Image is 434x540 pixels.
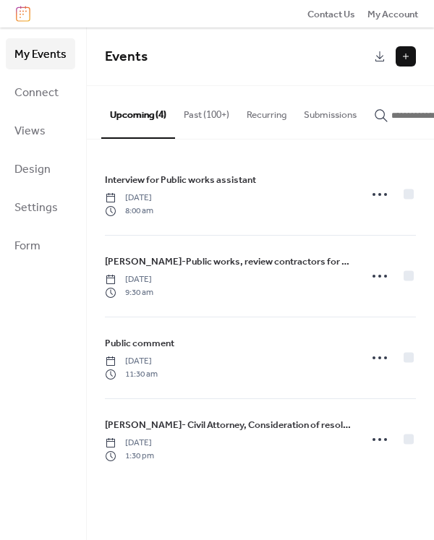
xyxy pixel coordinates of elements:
[105,437,154,450] span: [DATE]
[105,335,174,351] a: Public comment
[105,205,153,218] span: 8:00 am
[6,77,75,108] a: Connect
[14,43,67,66] span: My Events
[6,115,75,146] a: Views
[14,235,41,257] span: Form
[105,336,174,351] span: Public comment
[105,273,153,286] span: [DATE]
[105,254,351,270] a: [PERSON_NAME]-Public works, review contractors for Savage Fire Hall
[14,197,58,219] span: Settings
[105,286,153,299] span: 9:30 am
[101,86,175,138] button: Upcoming (4)
[14,158,51,181] span: Design
[367,7,418,22] span: My Account
[14,120,46,142] span: Views
[105,418,351,432] span: [PERSON_NAME]- Civil Attorney, Consideration of resolution supporting the [US_STATE] 250th Commis...
[105,43,148,70] span: Events
[14,82,59,104] span: Connect
[105,192,153,205] span: [DATE]
[105,417,351,433] a: [PERSON_NAME]- Civil Attorney, Consideration of resolution supporting the [US_STATE] 250th Commis...
[307,7,355,22] span: Contact Us
[105,254,351,269] span: [PERSON_NAME]-Public works, review contractors for Savage Fire Hall
[307,7,355,21] a: Contact Us
[238,86,295,137] button: Recurring
[105,172,256,188] a: Interview for Public works assistant
[367,7,418,21] a: My Account
[295,86,365,137] button: Submissions
[6,38,75,69] a: My Events
[6,230,75,261] a: Form
[175,86,238,137] button: Past (100+)
[16,6,30,22] img: logo
[6,192,75,223] a: Settings
[105,450,154,463] span: 1:30 pm
[105,173,256,187] span: Interview for Public works assistant
[6,153,75,184] a: Design
[105,355,158,368] span: [DATE]
[105,368,158,381] span: 11:30 am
